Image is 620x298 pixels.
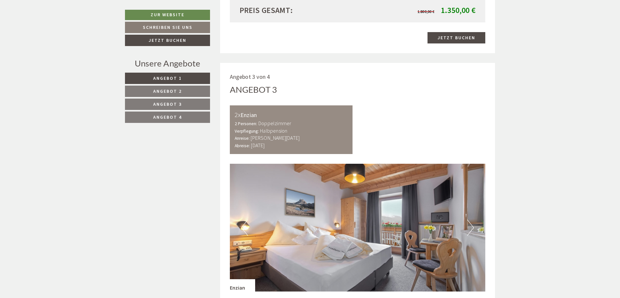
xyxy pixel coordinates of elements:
div: Guten Tag, wie können wir Ihnen helfen? [5,18,106,38]
div: Unsere Angebote [125,57,210,69]
div: Preis gesamt: [235,5,358,16]
small: Anreise: [235,136,250,141]
b: 2x [235,111,241,119]
div: Angebot 3 [230,84,277,96]
span: Angebot 3 von 4 [230,73,270,80]
small: Verpflegung: [235,128,259,134]
span: Angebot 3 [153,101,182,107]
div: [GEOGRAPHIC_DATA] [10,19,103,24]
a: Zur Website [125,10,210,20]
img: image [230,164,486,292]
div: Enzian [230,279,255,292]
div: [DATE] [116,5,140,16]
b: [DATE] [251,142,265,149]
span: Angebot 1 [153,75,182,81]
button: Previous [241,220,248,236]
span: 1.350,00 € [441,5,476,15]
small: 13:00 [10,32,103,36]
a: Schreiben Sie uns [125,22,210,33]
small: Abreise: [235,143,250,149]
span: 1.800,00 € [417,9,434,14]
b: [PERSON_NAME][DATE] [251,135,300,141]
span: Angebot 2 [153,88,182,94]
a: Jetzt buchen [428,32,485,43]
small: 2 Personen: [235,121,257,126]
b: Doppelzimmer [258,120,291,126]
b: Halbpension [260,127,287,134]
div: Enzian [235,110,348,120]
button: Senden [217,171,256,182]
span: Angebot 4 [153,114,182,120]
button: Next [467,220,474,236]
a: Jetzt buchen [125,35,210,46]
